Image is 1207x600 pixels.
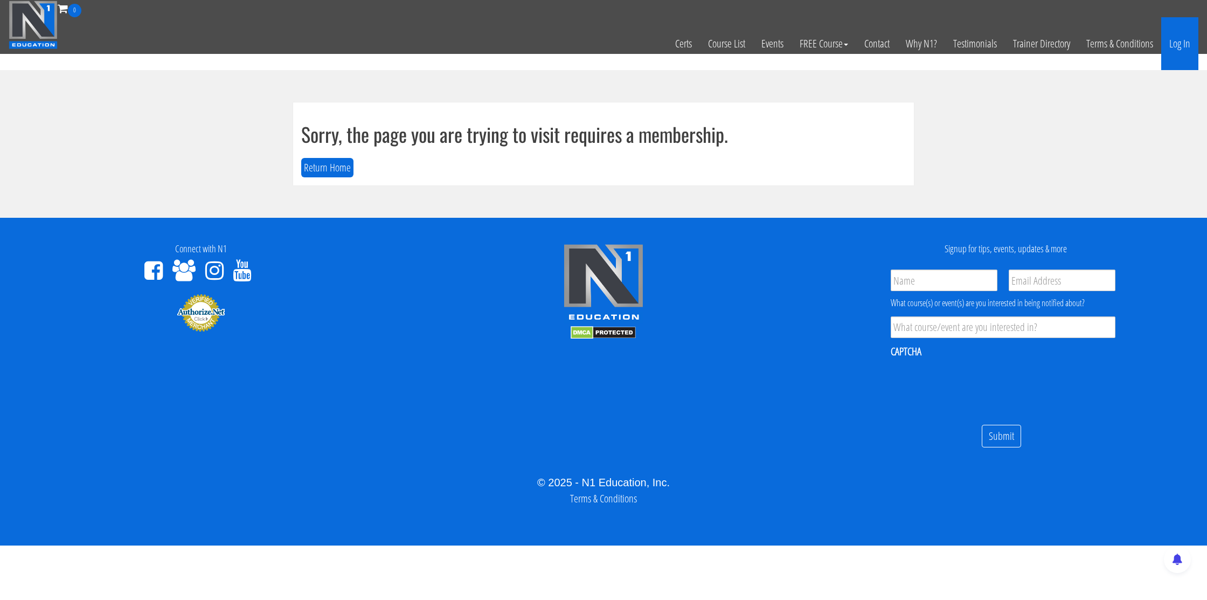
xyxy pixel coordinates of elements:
a: Terms & Conditions [570,491,637,506]
a: Trainer Directory [1005,17,1078,70]
img: n1-edu-logo [563,244,644,323]
h4: Connect with N1 [8,244,394,254]
a: Contact [856,17,898,70]
input: Name [891,270,997,291]
a: 0 [58,1,81,16]
input: What course/event are you interested in? [891,316,1115,338]
h4: Signup for tips, events, updates & more [813,244,1199,254]
span: 0 [68,4,81,17]
iframe: reCAPTCHA [891,365,1055,408]
a: Why N1? [898,17,945,70]
a: Log In [1161,17,1198,70]
a: Terms & Conditions [1078,17,1161,70]
a: Course List [700,17,753,70]
img: Authorize.Net Merchant - Click to Verify [177,293,225,332]
button: Return Home [301,158,353,178]
h1: Sorry, the page you are trying to visit requires a membership. [301,123,906,145]
img: n1-education [9,1,58,49]
label: CAPTCHA [891,344,921,358]
input: Submit [982,425,1021,448]
input: Email Address [1009,270,1115,291]
a: FREE Course [792,17,856,70]
a: Certs [667,17,700,70]
img: DMCA.com Protection Status [571,326,636,339]
div: What course(s) or event(s) are you interested in being notified about? [891,296,1115,309]
a: Events [753,17,792,70]
a: Testimonials [945,17,1005,70]
div: © 2025 - N1 Education, Inc. [8,474,1199,491]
